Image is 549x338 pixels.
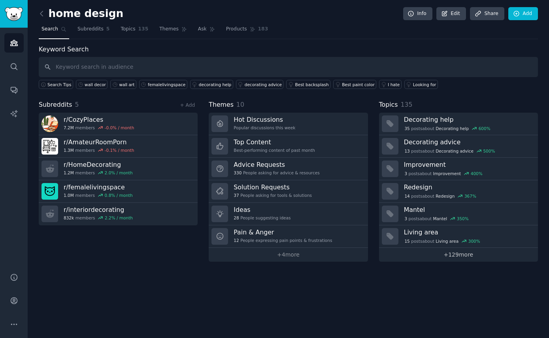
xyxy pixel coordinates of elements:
div: Looking for [413,82,436,87]
div: wall art [119,82,134,87]
h3: Hot Discussions [234,115,295,124]
a: Solution Requests37People asking for tools & solutions [209,180,368,203]
a: Themes [157,23,190,39]
a: Topics135 [118,23,151,39]
img: femalelivingspace [42,183,58,200]
div: members [64,170,133,176]
h3: Advice Requests [234,161,319,169]
span: Themes [159,26,179,33]
button: Search Tips [39,80,73,89]
img: AmateurRoomPorn [42,138,58,155]
h3: Redesign [404,183,532,191]
a: Mantel3postsaboutMantel350% [379,203,538,225]
span: 1.2M [64,170,74,176]
div: post s about [404,238,481,245]
span: Mantel [433,216,447,221]
a: Share [470,7,504,21]
a: Top ContentBest-performing content of past month [209,135,368,158]
span: Search Tips [47,82,72,87]
a: Edit [436,7,466,21]
h3: Improvement [404,161,532,169]
div: post s about [404,147,496,155]
span: Improvement [433,171,461,176]
input: Keyword search in audience [39,57,538,77]
span: 10 [236,101,244,108]
div: decorating help [199,82,231,87]
span: 183 [258,26,268,33]
span: Topics [121,26,135,33]
span: Themes [209,100,234,110]
img: CozyPlaces [42,115,58,132]
a: r/femalelivingspace1.0Mmembers0.8% / month [39,180,198,203]
h3: Decorating help [404,115,532,124]
div: 2.0 % / month [105,170,133,176]
span: Redesign [436,193,455,199]
a: Decorating help35postsaboutDecorating help600% [379,113,538,135]
div: Best backsplash [295,82,328,87]
div: 350 % [457,216,469,221]
span: Decorating advice [436,148,474,154]
div: People suggesting ideas [234,215,291,221]
div: People asking for advice & resources [234,170,319,176]
div: -0.0 % / month [105,125,134,130]
div: 600 % [479,126,491,131]
a: Hot DiscussionsPopular discussions this week [209,113,368,135]
span: 832k [64,215,74,221]
div: 2.2 % / month [105,215,133,221]
span: Living area [436,238,458,244]
a: Best backsplash [286,80,330,89]
div: 0.8 % / month [105,193,133,198]
span: 3 [404,171,407,176]
h3: Ideas [234,206,291,214]
div: 300 % [468,238,480,244]
div: 367 % [464,193,476,199]
span: 330 [234,170,241,176]
a: wall decor [76,80,108,89]
span: 135 [400,101,412,108]
a: Improvement3postsaboutImprovement400% [379,158,538,180]
span: 15 [404,238,409,244]
a: Pain & Anger12People expressing pain points & frustrations [209,225,368,248]
h3: r/ HomeDecorating [64,161,133,169]
span: Decorating help [436,126,469,131]
h2: home design [39,8,123,20]
a: Subreddits5 [75,23,112,39]
a: Best paint color [333,80,376,89]
div: decorating advice [245,82,282,87]
div: -0.1 % / month [105,147,134,153]
a: r/interiordecorating832kmembers2.2% / month [39,203,198,225]
div: 400 % [471,171,483,176]
span: 1.0M [64,193,74,198]
div: members [64,147,134,153]
a: wall art [110,80,136,89]
a: decorating help [190,80,233,89]
a: I hate [379,80,402,89]
span: 35 [404,126,409,131]
div: Popular discussions this week [234,125,295,130]
span: 5 [75,101,79,108]
a: r/CozyPlaces7.2Mmembers-0.0% / month [39,113,198,135]
a: +129more [379,248,538,262]
div: Best-performing content of past month [234,147,315,153]
h3: r/ AmateurRoomPorn [64,138,134,146]
div: Best paint color [342,82,375,87]
a: Looking for [404,80,438,89]
a: femalelivingspace [139,80,187,89]
a: +4more [209,248,368,262]
a: Advice Requests330People asking for advice & resources [209,158,368,180]
img: GummySearch logo [5,7,23,21]
a: Info [403,7,432,21]
span: Subreddits [39,100,72,110]
h3: Top Content [234,138,315,146]
a: r/AmateurRoomPorn1.3Mmembers-0.1% / month [39,135,198,158]
span: 135 [138,26,149,33]
div: post s about [404,170,483,177]
a: r/HomeDecorating1.2Mmembers2.0% / month [39,158,198,180]
span: 13 [404,148,409,154]
h3: Mantel [404,206,532,214]
a: decorating advice [236,80,284,89]
span: Products [226,26,247,33]
a: Search [39,23,69,39]
span: 1.3M [64,147,74,153]
span: 7.2M [64,125,74,130]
